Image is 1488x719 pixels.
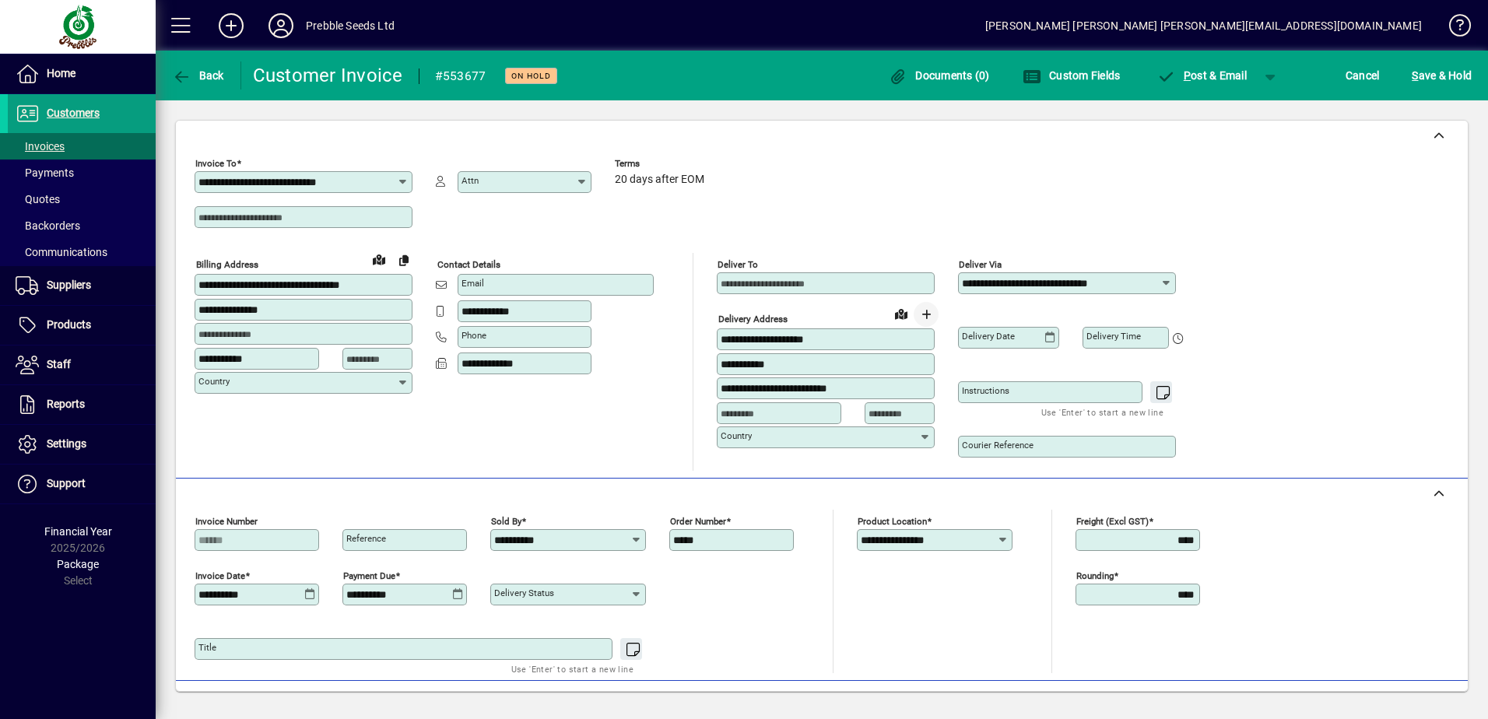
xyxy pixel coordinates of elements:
[195,158,237,169] mat-label: Invoice To
[8,266,156,305] a: Suppliers
[8,425,156,464] a: Settings
[391,247,416,272] button: Copy to Delivery address
[670,516,726,527] mat-label: Order number
[57,558,99,570] span: Package
[1342,61,1384,89] button: Cancel
[1354,689,1433,717] button: Product
[8,54,156,93] a: Home
[16,140,65,153] span: Invoices
[47,318,91,331] span: Products
[195,570,245,581] mat-label: Invoice date
[253,63,403,88] div: Customer Invoice
[1412,69,1418,82] span: S
[1362,690,1425,715] span: Product
[885,61,994,89] button: Documents (0)
[47,67,75,79] span: Home
[346,533,386,544] mat-label: Reference
[47,107,100,119] span: Customers
[1041,403,1163,421] mat-hint: Use 'Enter' to start a new line
[721,430,752,441] mat-label: Country
[959,259,1002,270] mat-label: Deliver via
[47,437,86,450] span: Settings
[16,219,80,232] span: Backorders
[858,516,927,527] mat-label: Product location
[889,69,990,82] span: Documents (0)
[343,570,395,581] mat-label: Payment due
[8,306,156,345] a: Products
[8,186,156,212] a: Quotes
[511,71,551,81] span: On hold
[718,259,758,270] mat-label: Deliver To
[198,376,230,387] mat-label: Country
[44,525,112,538] span: Financial Year
[1156,69,1247,82] span: ost & Email
[8,212,156,239] a: Backorders
[889,301,914,326] a: View on map
[8,385,156,424] a: Reports
[1412,63,1472,88] span: ave & Hold
[962,331,1015,342] mat-label: Delivery date
[1076,570,1114,581] mat-label: Rounding
[256,12,306,40] button: Profile
[1086,331,1141,342] mat-label: Delivery time
[1437,3,1469,54] a: Knowledge Base
[914,302,939,327] button: Choose address
[47,398,85,410] span: Reports
[306,13,395,38] div: Prebble Seeds Ltd
[8,160,156,186] a: Payments
[16,193,60,205] span: Quotes
[491,516,521,527] mat-label: Sold by
[615,174,704,186] span: 20 days after EOM
[1023,69,1121,82] span: Custom Fields
[8,239,156,265] a: Communications
[962,440,1034,451] mat-label: Courier Reference
[47,279,91,291] span: Suppliers
[1408,61,1476,89] button: Save & Hold
[47,358,71,370] span: Staff
[16,246,107,258] span: Communications
[1149,61,1255,89] button: Post & Email
[8,345,156,384] a: Staff
[206,12,256,40] button: Add
[927,689,1019,717] button: Product History
[198,642,216,653] mat-label: Title
[1019,61,1125,89] button: Custom Fields
[461,278,484,289] mat-label: Email
[435,64,486,89] div: #553677
[195,516,258,527] mat-label: Invoice number
[962,385,1009,396] mat-label: Instructions
[1076,516,1149,527] mat-label: Freight (excl GST)
[461,175,479,186] mat-label: Attn
[1346,63,1380,88] span: Cancel
[168,61,228,89] button: Back
[156,61,241,89] app-page-header-button: Back
[1184,69,1191,82] span: P
[985,13,1422,38] div: [PERSON_NAME] [PERSON_NAME] [PERSON_NAME][EMAIL_ADDRESS][DOMAIN_NAME]
[16,167,74,179] span: Payments
[8,133,156,160] a: Invoices
[933,690,1012,715] span: Product History
[511,660,633,678] mat-hint: Use 'Enter' to start a new line
[172,69,224,82] span: Back
[494,587,554,598] mat-label: Delivery status
[367,247,391,272] a: View on map
[47,477,86,489] span: Support
[615,159,708,169] span: Terms
[8,465,156,503] a: Support
[461,330,486,341] mat-label: Phone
